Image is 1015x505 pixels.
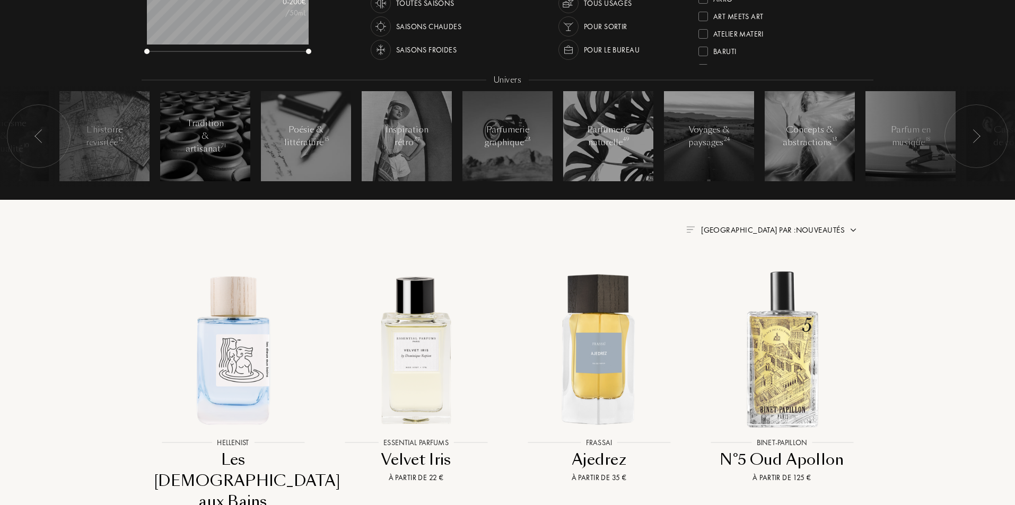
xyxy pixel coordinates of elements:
div: Univers [486,74,529,86]
div: Baruti [713,42,737,57]
span: 13 [832,136,837,143]
img: Ajedrez Frassai [517,267,681,431]
img: usage_season_hot_white.svg [373,19,388,34]
div: Binet-Papillon [713,60,766,74]
img: arrow.png [849,226,857,234]
div: Poésie & littérature [284,123,329,149]
div: À partir de 35 € [520,472,678,483]
div: Saisons chaudes [396,16,461,37]
span: [GEOGRAPHIC_DATA] par : Nouveautés [701,225,845,235]
span: 49 [623,136,629,143]
div: Parfumerie naturelle [586,123,631,149]
div: Voyages & paysages [687,123,732,149]
div: Art Meets Art [713,7,763,22]
img: N°5 Oud Apollon Binet-Papillon [699,267,864,431]
span: 24 [724,136,730,143]
div: /50mL [253,7,306,19]
img: usage_occasion_party_white.svg [561,19,576,34]
div: Tradition & artisanat [183,117,228,155]
a: Ajedrez FrassaiFrassaiAjedrezÀ partir de 35 € [515,255,682,497]
span: 15 [324,136,329,143]
div: Pour le bureau [584,40,640,60]
div: Inspiration rétro [384,123,430,149]
a: Velvet Iris Essential ParfumsEssential ParfumsVelvet IrisÀ partir de 22 € [332,255,500,497]
img: usage_season_cold_white.svg [373,42,388,57]
span: 37 [414,136,420,143]
a: N°5 Oud Apollon Binet-PapillonBinet-PapillonN°5 Oud ApollonÀ partir de 125 € [698,255,865,497]
div: À partir de 125 € [703,472,861,483]
div: Saisons froides [396,40,457,60]
img: filter_by.png [686,226,695,233]
img: arr_left.svg [34,129,43,143]
img: arr_left.svg [972,129,981,143]
div: Pour sortir [584,16,627,37]
img: Velvet Iris Essential Parfums [334,267,498,431]
div: À partir de 22 € [337,472,495,483]
img: Les Dieux aux Bains Hellenist [151,267,316,431]
div: Concepts & abstractions [783,123,837,149]
div: Parfumerie graphique [485,123,530,149]
span: 71 [221,142,226,149]
span: 23 [524,136,531,143]
div: Atelier Materi [713,25,764,39]
img: usage_occasion_work_white.svg [561,42,576,57]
